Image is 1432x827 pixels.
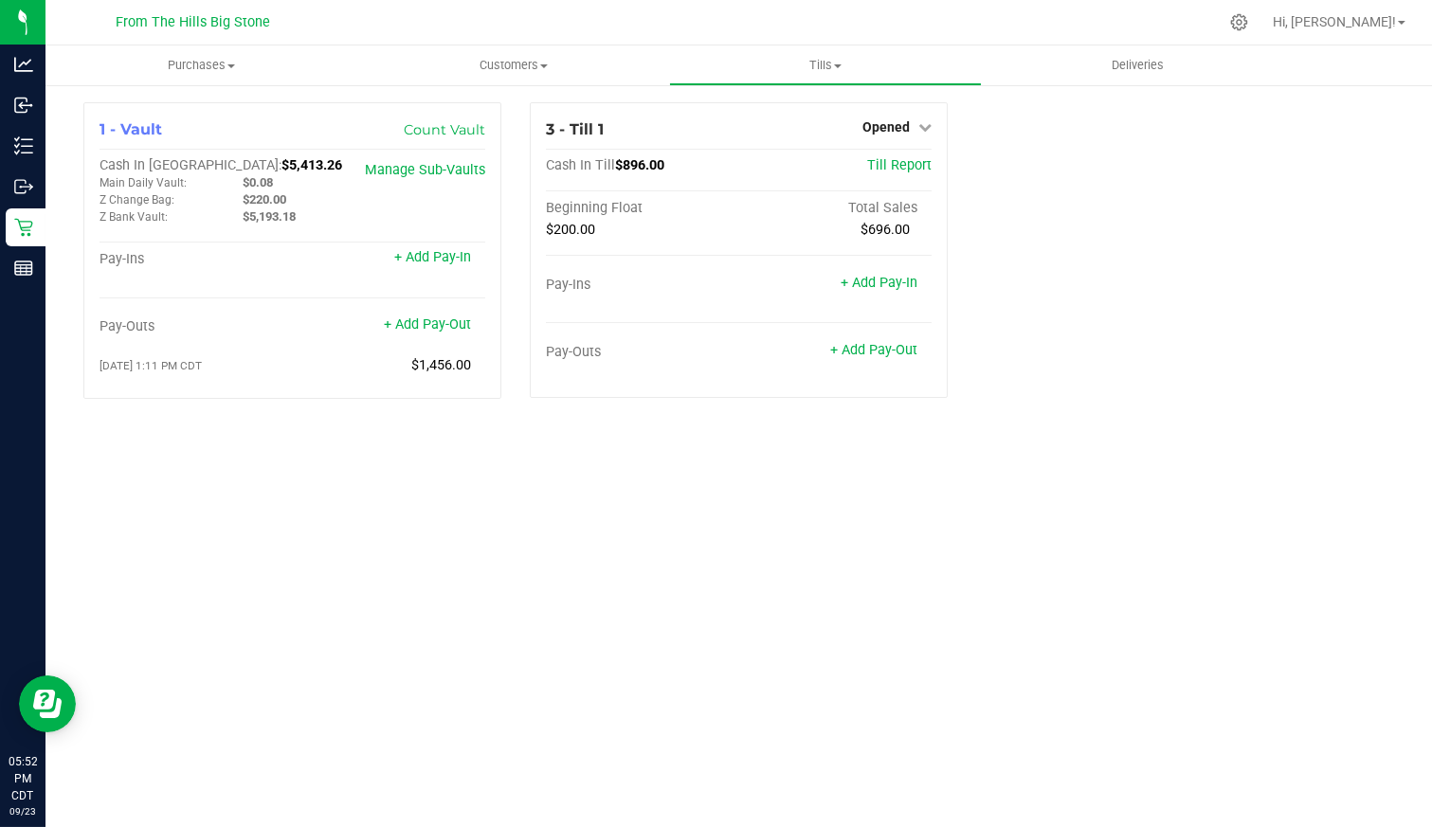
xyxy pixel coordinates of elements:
a: Deliveries [982,45,1294,85]
span: Customers [358,57,668,74]
span: Z Bank Vault: [100,210,168,224]
a: Customers [357,45,669,85]
inline-svg: Inventory [14,136,33,155]
span: $896.00 [615,157,664,173]
span: Cash In [GEOGRAPHIC_DATA]: [100,157,281,173]
a: + Add Pay-Out [384,316,471,333]
p: 09/23 [9,804,37,818]
span: 3 - Till 1 [546,120,604,138]
a: Manage Sub-Vaults [365,162,485,178]
span: $5,193.18 [243,209,296,224]
a: Count Vault [404,121,485,138]
div: Total Sales [739,200,933,217]
inline-svg: Retail [14,218,33,237]
span: [DATE] 1:11 PM CDT [100,359,202,372]
span: From The Hills Big Stone [117,14,271,30]
span: $696.00 [861,222,910,238]
inline-svg: Inbound [14,96,33,115]
span: Purchases [45,57,357,74]
inline-svg: Reports [14,259,33,278]
span: Opened [862,119,910,135]
p: 05:52 PM CDT [9,753,37,804]
span: Cash In Till [546,157,615,173]
span: $5,413.26 [281,157,342,173]
a: Till Report [867,157,932,173]
a: Tills [669,45,981,85]
span: $0.08 [243,175,273,189]
div: Pay-Ins [100,251,293,268]
div: Pay-Outs [546,344,739,361]
div: Pay-Outs [100,318,293,335]
span: 1 - Vault [100,120,162,138]
a: + Add Pay-Out [830,342,917,358]
span: Main Daily Vault: [100,176,187,189]
span: Z Change Bag: [100,193,174,207]
div: Manage settings [1227,13,1251,31]
div: Beginning Float [546,200,739,217]
iframe: Resource center [19,675,76,732]
span: Deliveries [1086,57,1189,74]
span: Tills [670,57,980,74]
span: $1,456.00 [411,357,471,373]
a: + Add Pay-In [841,275,917,291]
inline-svg: Outbound [14,177,33,196]
span: Hi, [PERSON_NAME]! [1273,14,1396,29]
span: $220.00 [243,192,286,207]
span: $200.00 [546,222,595,238]
div: Pay-Ins [546,277,739,294]
inline-svg: Analytics [14,55,33,74]
a: + Add Pay-In [394,249,471,265]
a: Purchases [45,45,357,85]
